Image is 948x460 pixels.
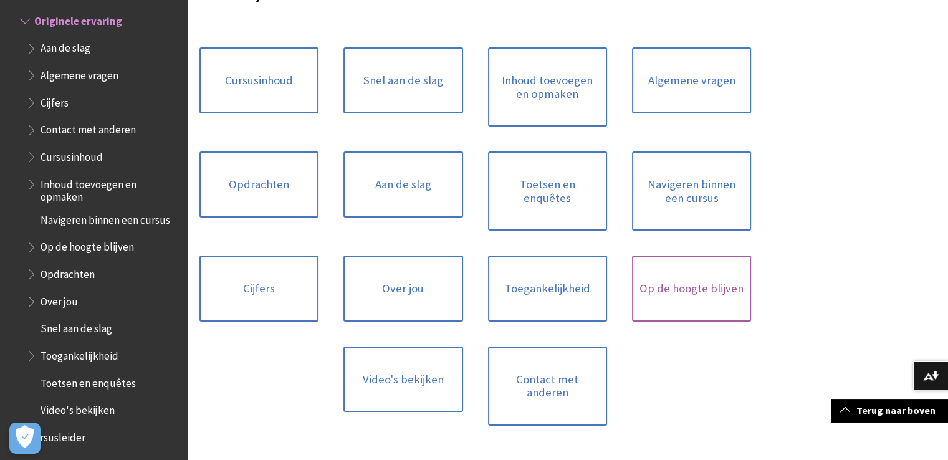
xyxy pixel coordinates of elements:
[199,47,318,113] a: Cursusinhoud
[41,345,118,362] span: Toegankelijkheid
[41,237,134,254] span: Op de hoogte blijven
[41,146,103,163] span: Cursusinhoud
[28,427,85,444] span: Cursusleider
[343,256,462,322] a: Over jou
[41,65,118,82] span: Algemene vragen
[41,319,112,335] span: Snel aan de slag
[488,256,607,322] a: Toegankelijkheid
[41,400,115,417] span: Video's bekijken
[41,373,136,390] span: Toetsen en enquêtes
[199,151,318,218] a: Opdrachten
[41,174,178,203] span: Inhoud toevoegen en opmaken
[199,256,318,322] a: Cijfers
[632,151,751,231] a: Navigeren binnen een cursus
[34,11,122,27] span: Originele ervaring
[41,264,95,280] span: Opdrachten
[343,347,462,413] a: Video's bekijken
[488,151,607,231] a: Toetsen en enquêtes
[41,209,170,226] span: Navigeren binnen een cursus
[41,120,136,137] span: Contact met anderen
[488,47,607,127] a: Inhoud toevoegen en opmaken
[343,47,462,113] a: Snel aan de slag
[632,256,751,322] a: Op de hoogte blijven
[488,347,607,426] a: Contact met anderen
[41,291,78,308] span: Over jou
[632,47,751,113] a: Algemene vragen
[9,423,41,454] button: Open Preferences
[41,92,69,109] span: Cijfers
[831,399,948,422] a: Terug naar boven
[343,151,462,218] a: Aan de slag
[41,38,90,55] span: Aan de slag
